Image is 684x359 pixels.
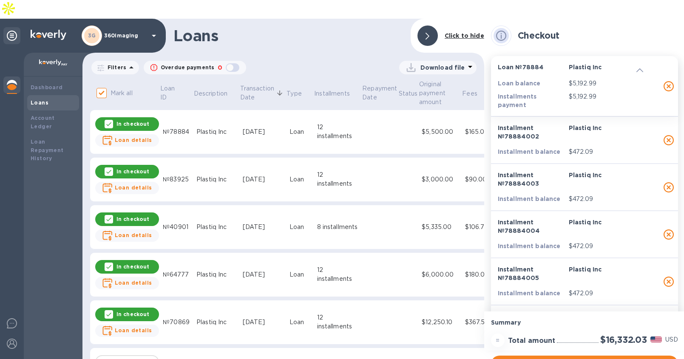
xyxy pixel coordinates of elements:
[600,334,647,345] h2: $16,332.03
[569,171,636,179] p: Plastiq Inc
[163,175,190,184] div: №83925
[289,223,310,232] div: Loan
[569,79,636,88] p: $5,192.99
[31,139,64,162] b: Loan Repayment History
[31,30,66,40] img: Logo
[314,89,361,98] span: Installments
[419,80,450,107] p: Original payment amount
[104,64,126,71] p: Filters
[95,134,159,147] button: Loan details
[289,318,310,327] div: Loan
[196,223,236,232] div: Plastiq Inc
[196,270,236,279] div: Plastiq Inc
[194,89,238,98] span: Description
[115,232,152,238] b: Loan details
[498,92,565,109] p: Installments payment
[116,215,149,223] p: In checkout
[240,84,285,102] span: Transaction Date
[422,318,458,327] div: $12,250.10
[362,84,397,102] p: Repayment Date
[163,127,190,136] div: №78884
[317,223,358,232] div: 8 installments
[116,263,149,270] p: In checkout
[569,242,636,251] p: $472.09
[243,223,283,232] div: [DATE]
[569,265,636,274] p: Plastiq Inc
[240,84,274,102] p: Transaction Date
[419,80,461,107] span: Original payment amount
[243,318,283,327] div: [DATE]
[462,89,488,98] span: Fees
[498,124,565,141] p: Installment № 78884002
[95,229,159,242] button: Loan details
[163,318,190,327] div: №70869
[144,61,246,74] button: Overdue payments0
[196,318,236,327] div: Plastiq Inc
[422,270,458,279] div: $6,000.00
[665,335,678,344] p: USD
[498,79,565,88] p: Loan balance
[31,99,48,106] b: Loans
[498,242,565,250] p: Installment balance
[498,171,565,188] p: Installment № 78884003
[160,84,192,102] span: Loan ID
[218,63,222,72] p: 0
[569,124,636,132] p: Plastiq Inc
[161,64,214,71] p: Overdue payments
[569,92,636,101] p: $5,192.99
[163,270,190,279] div: №64777
[317,313,358,331] div: 12 installments
[422,223,458,232] div: $5,335.00
[160,84,181,102] p: Loan ID
[115,184,152,191] b: Loan details
[196,127,236,136] div: Plastiq Inc
[569,218,636,226] p: Plastiq Inc
[498,63,565,71] p: Loan № 78884
[287,89,302,98] p: Type
[465,127,491,136] div: $165.08
[569,195,636,204] p: $472.09
[465,270,491,279] div: $180.00
[508,337,555,345] h3: Total amount
[115,280,152,286] b: Loan details
[317,266,358,283] div: 12 installments
[104,33,147,39] p: 360imaging
[173,27,404,45] h1: Loans
[115,327,152,334] b: Loan details
[95,277,159,289] button: Loan details
[498,289,565,297] p: Installment balance
[287,89,313,98] span: Type
[31,84,63,90] b: Dashboard
[465,175,491,184] div: $90.00
[498,265,565,282] p: Installment № 78884005
[422,175,458,184] div: $3,000.00
[289,175,310,184] div: Loan
[116,120,149,127] p: In checkout
[518,30,560,41] h2: Checkout
[116,168,149,175] p: In checkout
[116,311,149,318] p: In checkout
[491,56,678,116] div: Loan №78884Plastiq IncLoan balance$5,192.99Installments payment$5,192.99
[314,89,350,98] p: Installments
[569,289,636,298] p: $472.09
[243,175,283,184] div: [DATE]
[111,89,133,98] p: Mark all
[498,195,565,203] p: Installment balance
[569,147,636,156] p: $472.09
[95,325,159,337] button: Loan details
[399,89,418,98] p: Status
[491,318,678,327] p: Summary
[243,270,283,279] div: [DATE]
[445,32,484,39] b: Click to hide
[3,27,20,44] div: Unpin categories
[465,223,491,232] div: $106.76
[243,127,283,136] div: [DATE]
[465,318,491,327] div: $367.54
[95,182,159,194] button: Loan details
[491,334,505,347] div: =
[650,336,662,342] img: USD
[462,89,477,98] p: Fees
[31,115,55,130] b: Account Ledger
